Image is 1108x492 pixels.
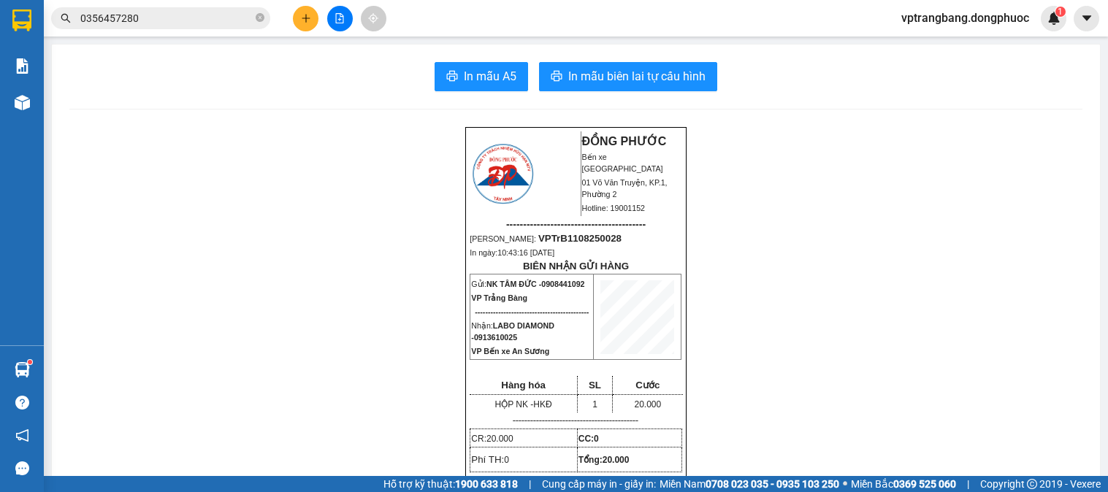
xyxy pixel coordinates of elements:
[843,481,847,487] span: ⚪️
[506,218,646,230] span: -----------------------------------------
[446,70,458,84] span: printer
[470,248,554,257] span: In ngày:
[15,461,29,475] span: message
[470,415,681,426] p: -------------------------------------------
[594,434,599,444] span: 0
[471,293,527,302] span: VP Trảng Bàng
[12,9,31,31] img: logo-vxr
[1080,12,1093,25] span: caret-down
[361,6,386,31] button: aim
[471,321,554,342] span: Nhận:
[293,6,318,31] button: plus
[486,434,513,444] span: 20.000
[660,476,839,492] span: Miền Nam
[475,307,589,316] span: --------------------------------------------
[435,62,528,91] button: printerIn mẫu A5
[474,333,517,342] span: 0913610025
[582,153,663,173] span: Bến xe [GEOGRAPHIC_DATA]
[603,455,630,465] span: 20.000
[582,204,646,212] span: Hotline: 19001152
[455,478,518,490] strong: 1900 633 818
[15,95,30,110] img: warehouse-icon
[495,399,552,410] span: HỘP NK -
[470,142,535,206] img: logo
[1047,12,1061,25] img: icon-new-feature
[471,454,509,465] span: Phí TH:
[470,234,622,243] span: [PERSON_NAME]:
[533,399,551,410] span: HKĐ
[538,233,622,244] span: VPTrB1108250028
[256,13,264,22] span: close-circle
[497,248,554,257] span: 10:43:16 [DATE]
[256,12,264,26] span: close-circle
[541,280,584,288] span: 0908441092
[471,280,584,288] span: Gửi:
[335,13,345,23] span: file-add
[61,13,71,23] span: search
[1058,7,1063,17] span: 1
[1027,479,1037,489] span: copyright
[504,455,509,465] span: 0
[15,428,29,442] span: notification
[471,321,554,342] span: LABO DIAMOND -
[578,455,630,465] span: Tổng:
[80,10,253,26] input: Tìm tên, số ĐT hoặc mã đơn
[15,362,30,377] img: warehouse-icon
[582,178,668,199] span: 01 Võ Văn Truyện, KP.1, Phường 2
[1055,7,1066,17] sup: 1
[15,58,30,74] img: solution-icon
[551,70,562,84] span: printer
[635,380,660,391] span: Cước
[1074,6,1099,31] button: caret-down
[568,67,706,85] span: In mẫu biên lai tự cấu hình
[301,13,311,23] span: plus
[368,13,378,23] span: aim
[327,6,353,31] button: file-add
[890,9,1041,27] span: vptrangbang.dongphuoc
[501,380,546,391] span: Hàng hóa
[851,476,956,492] span: Miền Bắc
[464,67,516,85] span: In mẫu A5
[523,261,629,272] strong: BIÊN NHẬN GỬI HÀNG
[471,347,549,355] span: VP Bến xe An Sương
[471,434,513,444] span: CR:
[706,478,839,490] strong: 0708 023 035 - 0935 103 250
[578,434,599,444] strong: CC:
[486,280,585,288] span: NK TÂM ĐỨC -
[470,474,681,486] p: -------------------------------------------
[383,476,518,492] span: Hỗ trợ kỹ thuật:
[893,478,956,490] strong: 0369 525 060
[28,360,32,364] sup: 1
[592,399,597,410] span: 1
[635,399,662,410] span: 20.000
[589,380,601,391] span: SL
[542,476,656,492] span: Cung cấp máy in - giấy in:
[539,62,717,91] button: printerIn mẫu biên lai tự cấu hình
[967,476,969,492] span: |
[15,396,29,410] span: question-circle
[529,476,531,492] span: |
[582,135,667,147] strong: ĐỒNG PHƯỚC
